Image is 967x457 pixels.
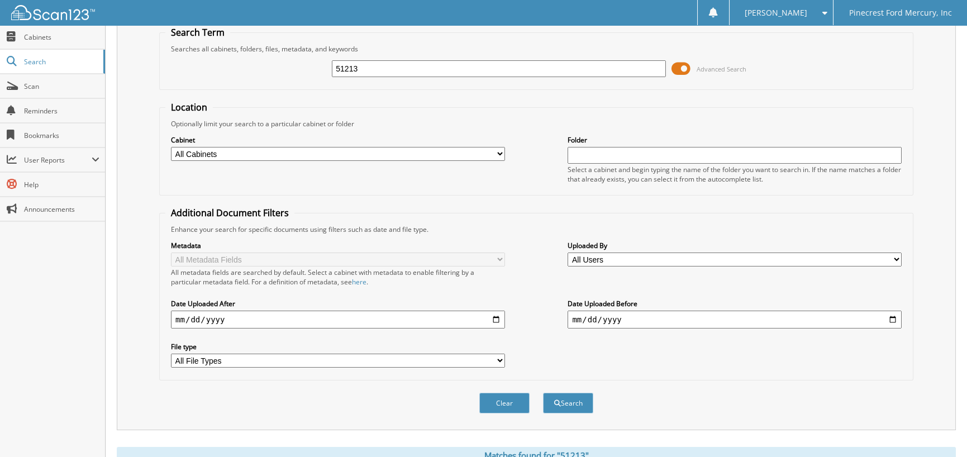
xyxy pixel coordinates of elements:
label: Date Uploaded Before [568,299,902,308]
button: Search [543,393,593,413]
input: end [568,311,902,329]
span: User Reports [24,155,92,165]
legend: Additional Document Filters [165,207,294,219]
span: Search [24,57,98,66]
legend: Search Term [165,26,230,39]
span: Announcements [24,204,99,214]
div: Enhance your search for specific documents using filters such as date and file type. [165,225,907,234]
button: Clear [479,393,530,413]
span: Advanced Search [697,65,746,73]
span: Pinecrest Ford Mercury, Inc [849,9,952,16]
label: Folder [568,135,902,145]
span: [PERSON_NAME] [745,9,807,16]
span: Scan [24,82,99,91]
input: start [171,311,505,329]
div: All metadata fields are searched by default. Select a cabinet with metadata to enable filtering b... [171,268,505,287]
label: File type [171,342,505,351]
legend: Location [165,101,213,113]
label: Cabinet [171,135,505,145]
img: scan123-logo-white.svg [11,5,95,20]
label: Uploaded By [568,241,902,250]
iframe: Chat Widget [911,403,967,457]
div: Searches all cabinets, folders, files, metadata, and keywords [165,44,907,54]
span: Cabinets [24,32,99,42]
div: Optionally limit your search to a particular cabinet or folder [165,119,907,128]
span: Reminders [24,106,99,116]
label: Date Uploaded After [171,299,505,308]
div: Select a cabinet and begin typing the name of the folder you want to search in. If the name match... [568,165,902,184]
label: Metadata [171,241,505,250]
span: Bookmarks [24,131,99,140]
a: here [352,277,366,287]
span: Help [24,180,99,189]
